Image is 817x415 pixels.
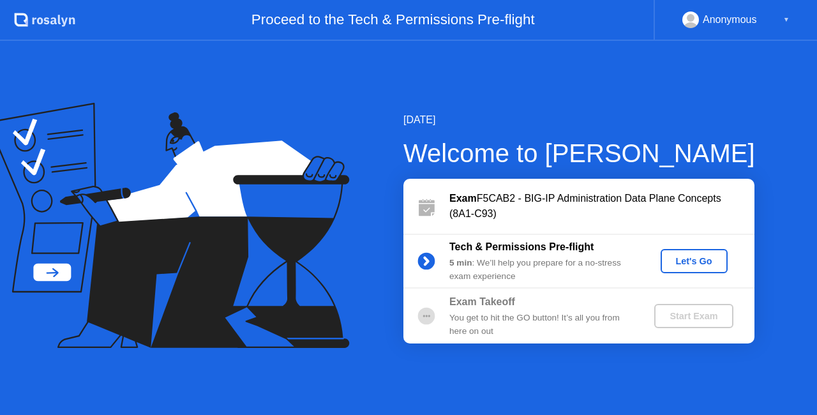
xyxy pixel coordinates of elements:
div: You get to hit the GO button! It’s all you from here on out [449,312,633,338]
div: Let's Go [666,256,723,266]
div: : We’ll help you prepare for a no-stress exam experience [449,257,633,283]
div: ▼ [783,11,790,28]
div: F5CAB2 - BIG-IP Administration Data Plane Concepts (8A1-C93) [449,191,754,222]
div: [DATE] [403,112,755,128]
button: Let's Go [661,249,728,273]
div: Start Exam [659,311,728,321]
b: 5 min [449,258,472,268]
b: Exam [449,193,477,204]
b: Tech & Permissions Pre-flight [449,241,594,252]
div: Welcome to [PERSON_NAME] [403,134,755,172]
button: Start Exam [654,304,733,328]
div: Anonymous [703,11,757,28]
b: Exam Takeoff [449,296,515,307]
